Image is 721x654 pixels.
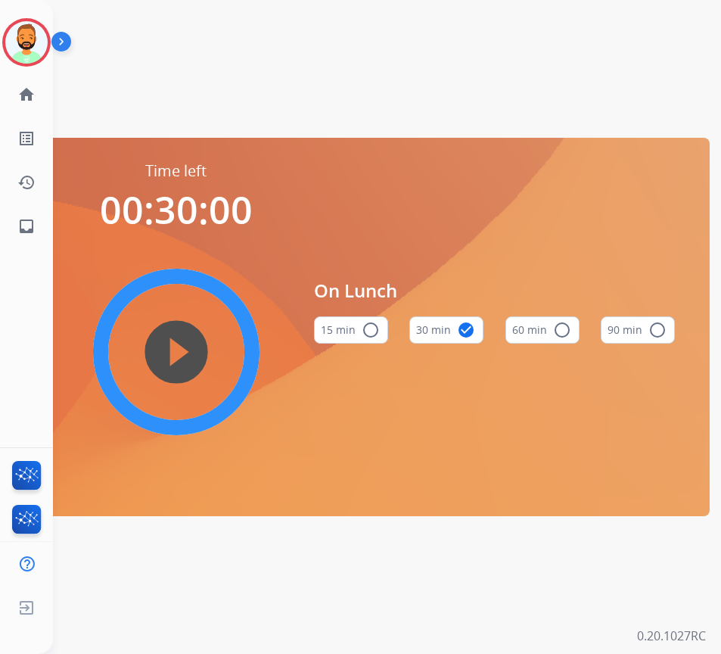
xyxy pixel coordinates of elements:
[314,316,388,344] button: 15 min
[17,86,36,104] mat-icon: home
[5,21,48,64] img: avatar
[601,316,675,344] button: 90 min
[100,184,253,235] span: 00:30:00
[648,321,667,339] mat-icon: radio_button_unchecked
[457,321,475,339] mat-icon: check_circle
[167,343,185,361] mat-icon: play_circle_filled
[409,316,483,344] button: 30 min
[505,316,580,344] button: 60 min
[17,173,36,192] mat-icon: history
[17,129,36,148] mat-icon: list_alt
[314,277,676,304] span: On Lunch
[145,160,207,182] span: Time left
[637,627,706,645] p: 0.20.1027RC
[362,321,380,339] mat-icon: radio_button_unchecked
[17,217,36,235] mat-icon: inbox
[553,321,571,339] mat-icon: radio_button_unchecked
